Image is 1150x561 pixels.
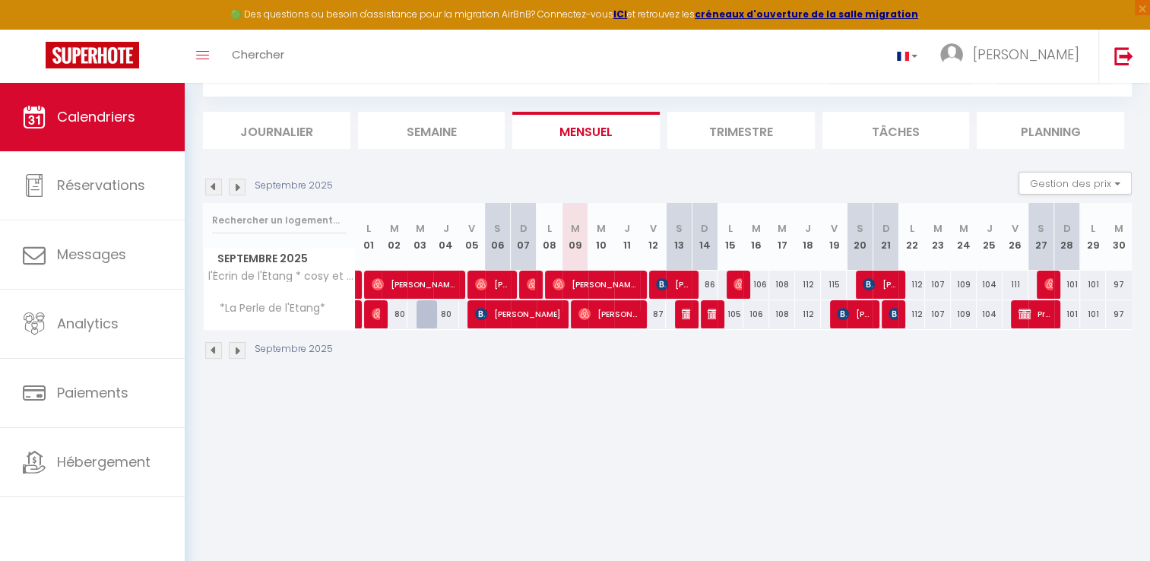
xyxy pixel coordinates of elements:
[882,221,889,236] abbr: D
[1114,46,1133,65] img: logout
[356,300,363,329] a: [PERSON_NAME]
[46,42,139,68] img: Super Booking
[613,8,627,21] a: ICI
[977,271,1003,299] div: 104
[708,300,716,328] span: Propriétaire Propriétaire
[951,203,977,271] th: 24
[475,270,509,299] span: [PERSON_NAME]
[959,221,968,236] abbr: M
[57,176,145,195] span: Réservations
[821,203,847,271] th: 19
[728,221,733,236] abbr: L
[898,203,924,271] th: 22
[682,300,690,328] span: [PERSON_NAME]
[459,203,485,271] th: 05
[769,300,795,328] div: 108
[1106,300,1132,328] div: 97
[743,300,769,328] div: 106
[614,203,640,271] th: 11
[571,221,580,236] abbr: M
[366,221,371,236] abbr: L
[255,179,333,193] p: Septembre 2025
[382,203,407,271] th: 02
[987,221,993,236] abbr: J
[416,221,425,236] abbr: M
[940,43,963,66] img: ...
[873,203,898,271] th: 21
[520,221,527,236] abbr: D
[977,300,1003,328] div: 104
[57,245,126,264] span: Messages
[769,271,795,299] div: 108
[933,221,942,236] abbr: M
[57,314,119,333] span: Analytics
[778,221,787,236] abbr: M
[929,30,1098,83] a: ... [PERSON_NAME]
[527,270,535,299] span: [PERSON_NAME] [PERSON_NAME]
[537,203,562,271] th: 08
[1091,221,1095,236] abbr: L
[795,203,821,271] th: 18
[951,300,977,328] div: 109
[1003,203,1028,271] th: 26
[390,221,399,236] abbr: M
[1063,221,1071,236] abbr: D
[977,112,1124,149] li: Planning
[1106,203,1132,271] th: 30
[1080,300,1106,328] div: 101
[204,248,355,270] span: Septembre 2025
[433,203,459,271] th: 04
[1044,270,1053,299] span: [PERSON_NAME]
[847,203,873,271] th: 20
[1054,271,1080,299] div: 101
[692,271,718,299] div: 86
[57,107,135,126] span: Calendriers
[220,30,296,83] a: Chercher
[494,221,501,236] abbr: S
[1106,271,1132,299] div: 97
[898,271,924,299] div: 112
[372,300,380,328] span: [PERSON_NAME]
[1012,221,1019,236] abbr: V
[624,221,630,236] abbr: J
[822,112,970,149] li: Tâches
[407,203,433,271] th: 03
[1019,300,1053,328] span: Propriétaire Propriétaire
[232,46,284,62] span: Chercher
[255,342,333,357] p: Septembre 2025
[973,45,1079,64] span: [PERSON_NAME]
[485,203,511,271] th: 06
[733,270,742,299] span: [PERSON_NAME]
[547,221,552,236] abbr: L
[718,300,743,328] div: 105
[795,300,821,328] div: 112
[666,203,692,271] th: 13
[650,221,657,236] abbr: V
[752,221,761,236] abbr: M
[718,203,743,271] th: 15
[1114,221,1123,236] abbr: M
[889,300,897,328] span: [PERSON_NAME] [PERSON_NAME]
[695,8,918,21] a: créneaux d'ouverture de la salle migration
[511,203,537,271] th: 07
[692,203,718,271] th: 14
[640,300,666,328] div: 87
[206,271,358,282] span: l'Écrin de l'Étang * cosy et chaleureux
[203,112,350,149] li: Journalier
[837,300,871,328] span: [PERSON_NAME]
[676,221,683,236] abbr: S
[977,203,1003,271] th: 25
[12,6,58,52] button: Ouvrir le widget de chat LiveChat
[1080,203,1106,271] th: 29
[57,452,150,471] span: Hébergement
[1080,271,1106,299] div: 101
[358,112,505,149] li: Semaine
[1003,271,1028,299] div: 111
[831,221,838,236] abbr: V
[512,112,660,149] li: Mensuel
[468,221,475,236] abbr: V
[372,270,458,299] span: [PERSON_NAME] [PERSON_NAME]
[910,221,914,236] abbr: L
[382,300,407,328] div: 80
